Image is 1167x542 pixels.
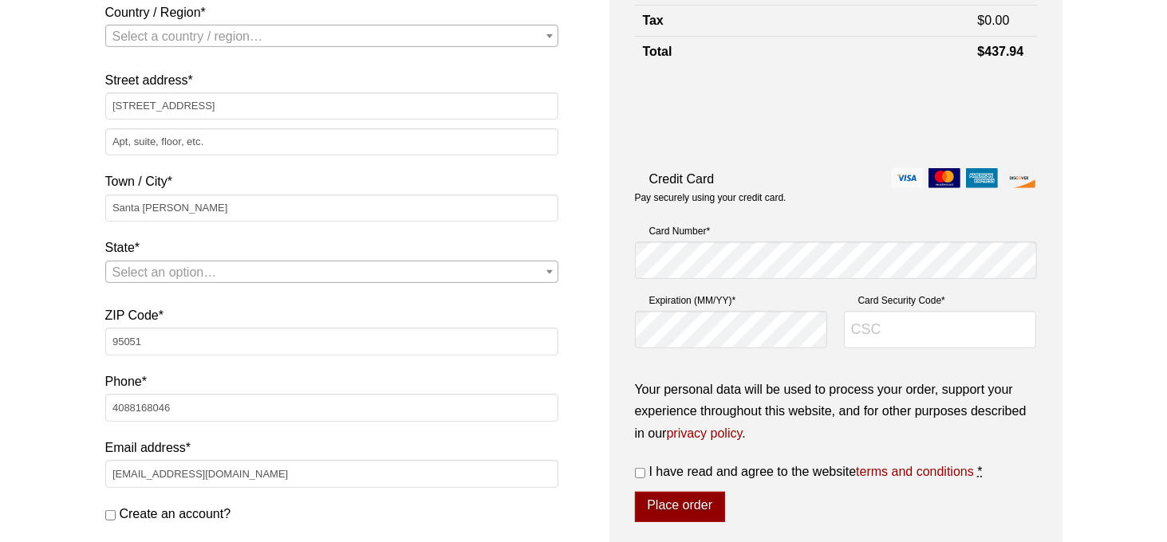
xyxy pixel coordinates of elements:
label: Street address [105,69,558,91]
img: visa [891,168,923,188]
label: Credit Card [635,168,1037,190]
input: Apartment, suite, unit, etc. (optional) [105,128,558,155]
label: Card Number [635,223,1037,239]
input: CSC [844,311,1037,349]
p: Pay securely using your credit card. [635,191,1037,205]
span: Select a country / region… [112,29,263,43]
fieldset: Payment Info [635,218,1037,363]
img: discover [1003,168,1035,188]
input: House number and street name [105,92,558,120]
label: Card Security Code [844,293,1037,308]
input: I have read and agree to the websiteterms and conditions * [635,468,645,478]
th: Total [635,37,970,68]
span: $ [978,14,985,27]
bdi: 437.94 [978,45,1024,58]
label: Expiration (MM/YY) [635,293,828,308]
abbr: required [977,465,982,478]
label: Town / City [105,171,558,192]
label: Country / Region [105,2,558,23]
button: Place order [635,492,725,522]
span: State [105,261,558,283]
span: I have read and agree to the website [649,465,974,478]
img: mastercard [928,168,960,188]
label: State [105,237,558,258]
label: Email address [105,437,558,458]
span: Create an account? [120,507,231,520]
a: terms and conditions [856,465,974,478]
label: ZIP Code [105,304,558,326]
span: Select an option… [112,265,217,279]
a: privacy policy [667,426,743,440]
input: Create an account? [105,510,116,520]
label: Phone [105,371,558,392]
th: Tax [635,5,970,36]
iframe: reCAPTCHA [635,84,877,147]
img: amex [966,168,998,188]
span: Country / Region [105,25,558,47]
span: $ [978,45,985,58]
bdi: 0.00 [978,14,1010,27]
p: Your personal data will be used to process your order, support your experience throughout this we... [635,379,1037,444]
